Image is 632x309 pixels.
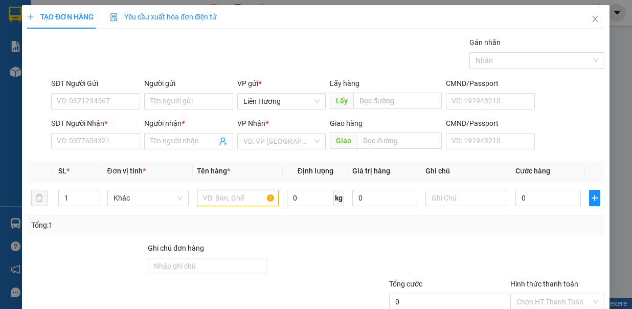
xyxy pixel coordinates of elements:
div: Tổng: 1 [31,219,245,231]
span: plus [27,13,34,20]
span: plus [590,194,600,202]
span: up [91,192,97,198]
span: Cước hàng [515,167,550,175]
span: VP Nhận [237,119,265,127]
span: Đơn vị tính [107,167,146,175]
div: Người nhận [144,118,233,129]
input: Dọc đường [357,133,442,149]
input: 0 [352,190,418,206]
span: user-add [219,137,227,145]
input: Ghi chú đơn hàng [148,258,266,274]
span: Lấy [330,93,354,109]
span: close [592,15,600,23]
input: Ghi Chú [426,190,508,206]
div: SĐT Người Nhận [51,118,140,129]
span: Decrease Value [87,198,99,206]
div: CMND/Passport [446,118,535,129]
th: Ghi chú [422,161,512,181]
div: VP gửi [237,78,326,89]
span: Yêu cầu xuất hóa đơn điện tử [110,13,217,21]
span: Lấy hàng [330,79,360,87]
span: Định lượng [298,167,333,175]
img: icon [110,13,118,21]
input: VD: Bàn, Ghế [197,190,279,206]
button: plus [589,190,601,206]
span: Liên Hương [243,94,320,109]
button: Close [581,5,610,34]
span: Khác [114,190,183,206]
label: Hình thức thanh toán [510,280,578,288]
span: Giá trị hàng [352,167,390,175]
span: down [91,199,97,205]
div: SĐT Người Gửi [51,78,140,89]
button: delete [31,190,48,206]
span: SL [58,167,66,175]
div: Người gửi [144,78,233,89]
label: Gán nhãn [469,38,501,47]
span: Giao [330,133,357,149]
span: Giao hàng [330,119,363,127]
span: Tên hàng [197,167,230,175]
span: TẠO ĐƠN HÀNG [27,13,94,21]
span: Increase Value [87,190,99,198]
label: Ghi chú đơn hàng [148,244,204,252]
div: CMND/Passport [446,78,535,89]
span: Tổng cước [390,280,423,288]
input: Dọc đường [354,93,442,109]
span: kg [334,190,344,206]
